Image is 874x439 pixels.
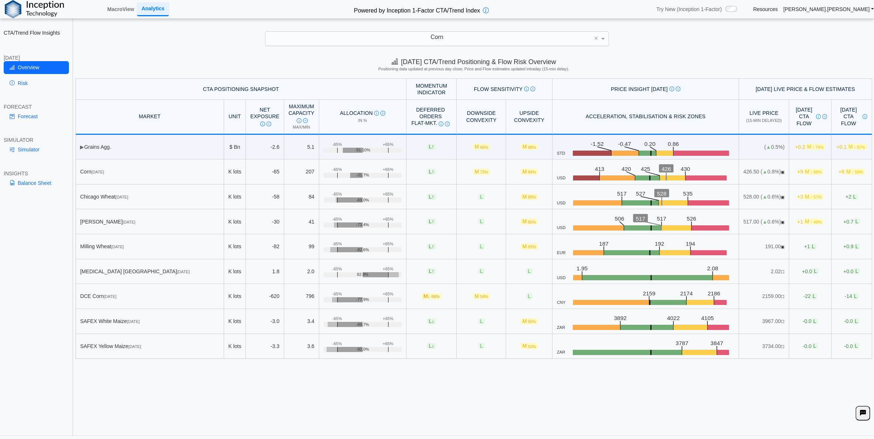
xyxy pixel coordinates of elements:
[739,135,790,160] td: ( 0.5%)
[746,118,782,123] span: (15-min delayed)
[593,32,599,46] span: Clear value
[844,318,860,324] span: -0.0
[4,143,69,156] a: Simulator
[845,293,859,299] span: -14
[91,170,104,174] span: [DATE]
[795,144,826,150] span: +0.2
[77,67,870,71] h5: Positioning data updated at previous day close; Price and Flow estimates updated intraday (15-min...
[480,145,488,150] span: 66%
[797,218,823,225] span: +1
[383,292,393,296] div: +65%
[553,100,739,135] th: Acceleration, Stabilisation & Risk Zones
[528,344,536,349] span: 53%
[557,201,565,206] span: USD
[844,343,860,349] span: -0.0
[683,191,693,197] text: 535
[427,169,436,175] span: L
[355,148,370,152] span: -51.10%
[753,6,778,13] a: Resources
[810,243,817,250] span: L
[853,318,860,324] span: L
[676,87,680,91] img: Read More
[473,144,490,150] span: M
[557,275,565,280] span: USD
[374,111,379,116] img: Info
[687,240,697,247] text: 194
[383,242,393,246] div: +65%
[332,292,342,296] div: -65%
[557,300,565,305] span: CNY
[332,242,342,246] div: -65%
[711,340,724,346] text: 3847
[4,170,69,177] div: INSIGHTS
[816,114,821,119] img: Info
[80,243,219,250] div: Milling Wheat
[701,315,714,322] text: 4105
[76,135,224,160] td: Grains Agg.
[358,118,367,123] span: in %
[781,270,785,274] span: NO FEED: Live data feed not provided for this market.
[284,159,319,185] td: 207
[739,209,790,234] td: 517.00 ( 0.6%)
[224,234,246,259] td: K lots
[356,173,369,178] span: -31.7%
[356,347,369,352] span: -92.0%
[524,87,529,91] img: Info
[332,142,342,147] div: -65%
[797,194,823,200] span: +3
[332,217,342,222] div: -65%
[383,142,393,147] div: +65%
[802,343,818,349] span: -0.0
[439,122,443,126] img: Info
[836,144,867,150] span: +0.1
[528,245,536,249] span: 83%
[557,350,565,355] span: ZAR
[854,145,866,150] span: ↑ 57%
[246,209,284,234] td: -30
[332,341,342,346] div: -65%
[303,118,308,123] img: Read More
[528,195,536,199] span: 89%
[76,78,407,99] th: CTA Positioning Snapshot
[432,243,434,249] span: ↑
[445,122,450,126] img: Read More
[127,319,140,324] span: [DATE]
[739,309,790,334] td: 3967.00
[478,343,485,349] span: L
[594,35,598,42] span: ×
[803,169,823,175] span: M
[224,334,246,359] td: K lots
[224,209,246,234] td: K lots
[284,334,319,359] td: 3.6
[810,220,822,224] span: ↑ 49%
[617,191,627,197] text: 517
[803,218,823,225] span: M
[284,209,319,234] td: 41
[432,194,434,200] span: ↑
[794,106,827,127] div: [DATE] CTA Flow
[506,100,553,135] th: Upside Convexity
[852,194,858,200] span: L
[356,222,369,227] span: -73.4%
[115,195,128,199] span: [DATE]
[478,194,485,200] span: L
[781,319,785,324] span: NO FEED: Live data feed not provided for this market.
[480,294,488,299] span: 54%
[4,77,69,89] a: Risk
[667,315,680,322] text: 4022
[356,297,369,302] span: -77.9%
[246,284,284,309] td: -620
[557,325,565,330] span: ZAR
[284,185,319,210] td: 84
[473,169,490,175] span: M
[520,343,538,349] span: M
[810,195,822,199] span: ↑ 57%
[246,259,284,284] td: 1.8
[739,185,790,210] td: 528.00 ( 0.6%)
[805,144,826,150] span: M
[657,191,666,197] text: 528
[332,167,342,172] div: -65%
[803,293,817,299] span: -22
[80,293,219,299] div: DCE Corn
[478,268,485,274] span: L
